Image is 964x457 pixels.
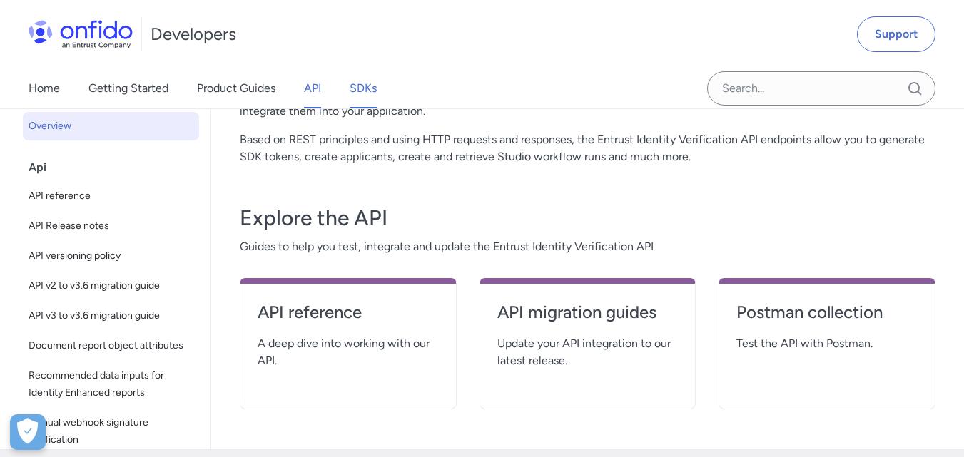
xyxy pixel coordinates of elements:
h3: Explore the API [240,204,935,232]
span: API Release notes [29,217,193,235]
span: Overview [29,118,193,135]
a: Recommended data inputs for Identity Enhanced reports [23,361,199,407]
span: API reference [29,188,193,205]
span: Manual webhook signature verification [29,414,193,448]
a: Postman collection [736,301,918,335]
button: Open Preferences [10,414,46,450]
div: Cookie Preferences [10,414,46,450]
a: Home [29,68,60,108]
a: Overview [23,112,199,140]
a: SDKs [350,68,377,108]
a: API migration guides [497,301,679,335]
img: Onfido Logo [29,20,133,48]
a: Getting Started [88,68,168,108]
a: Support [857,16,935,52]
span: API versioning policy [29,247,193,265]
a: API [304,68,321,108]
a: API reference [258,301,439,335]
a: API v3 to v3.6 migration guide [23,302,199,330]
a: Manual webhook signature verification [23,409,199,454]
a: Product Guides [197,68,275,108]
span: Document report object attributes [29,337,193,354]
span: Recommended data inputs for Identity Enhanced reports [29,367,193,401]
div: Api [29,153,205,182]
span: API v3 to v3.6 migration guide [29,307,193,324]
h1: Developers [151,23,236,46]
input: Onfido search input field [707,71,935,106]
span: Test the API with Postman. [736,335,918,352]
h4: API reference [258,301,439,324]
p: Based on REST principles and using HTTP requests and responses, the Entrust Identity Verification... [240,131,935,165]
h4: Postman collection [736,301,918,324]
h4: API migration guides [497,301,679,324]
span: A deep dive into working with our API. [258,335,439,369]
a: API versioning policy [23,242,199,270]
span: API v2 to v3.6 migration guide [29,277,193,294]
span: Guides to help you test, integrate and update the Entrust Identity Verification API [240,238,935,255]
span: Update your API integration to our latest release. [497,335,679,369]
a: Document report object attributes [23,332,199,360]
a: API Release notes [23,212,199,240]
a: API reference [23,182,199,210]
a: API v2 to v3.6 migration guide [23,272,199,300]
